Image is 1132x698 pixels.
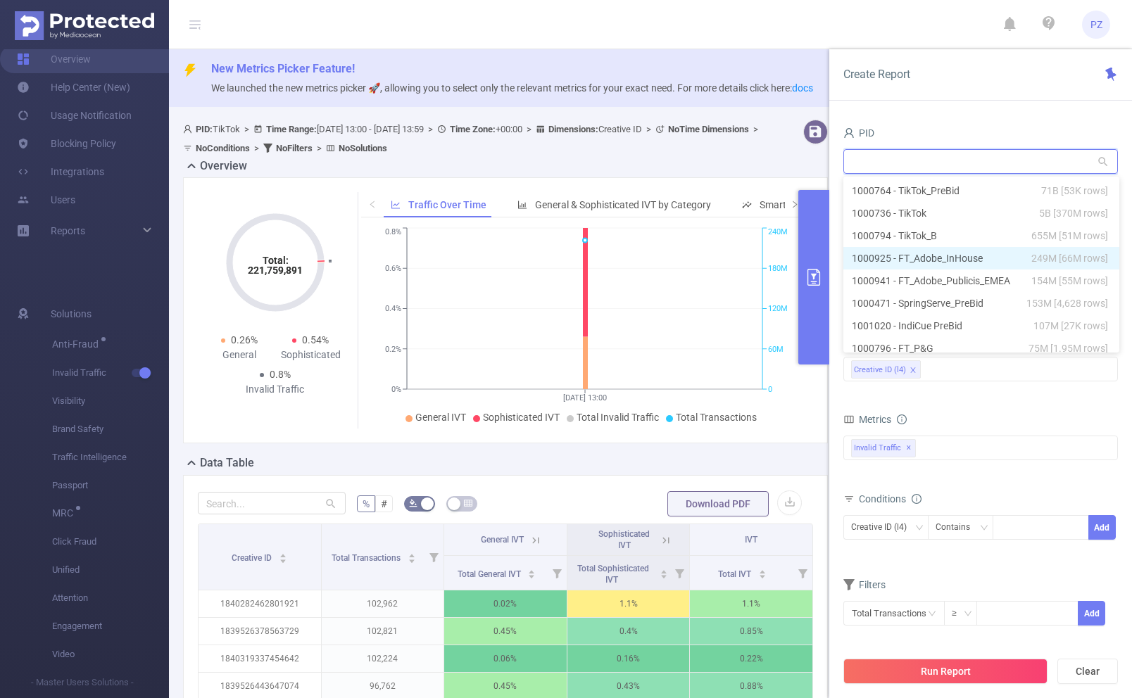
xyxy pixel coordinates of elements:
li: 1001020 - IndiCue PreBid [843,315,1119,337]
span: Click Fraud [52,528,169,556]
span: General IVT [415,412,466,423]
span: > [424,124,437,134]
span: MRC [52,508,78,518]
tspan: 0 [768,385,772,394]
i: icon: thunderbolt [183,63,197,77]
span: > [313,143,326,153]
span: Invalid Traffic [851,439,916,457]
div: Sort [408,552,416,560]
i: icon: down [980,523,988,533]
span: Create Report [843,68,910,81]
a: Integrations [17,158,104,186]
span: TikTok [DATE] 13:00 - [DATE] 13:59 +00:00 [183,124,762,153]
span: Unified [52,556,169,584]
i: icon: caret-up [528,568,536,572]
span: General & Sophisticated IVT by Category [535,199,711,210]
span: Total General IVT [458,569,523,579]
span: Passport [52,471,169,500]
span: Metrics [843,414,891,425]
div: Creative ID (l4) [851,516,917,539]
span: 0.26% [231,334,258,345]
a: Blocking Policy [17,129,116,158]
p: 0.4% [567,618,690,645]
input: Search... [198,492,346,514]
span: Creative ID [548,124,642,134]
p: 1840319337454642 [199,645,321,672]
a: Reports [51,217,85,245]
button: Clear [1057,659,1118,684]
li: 1000941 - FT_Adobe_Publicis_EMEA [843,269,1119,292]
span: Solutions [51,300,92,328]
p: 0.06% [444,645,567,672]
i: Filter menu [424,524,444,590]
i: Filter menu [669,556,689,590]
i: icon: user [843,127,855,139]
span: > [240,124,253,134]
li: 1000736 - TikTok [843,202,1119,224]
div: Contains [936,516,980,539]
h2: Overview [200,158,247,174]
i: icon: caret-down [660,573,668,577]
a: Users [17,186,75,214]
i: icon: caret-up [759,568,767,572]
span: PZ [1090,11,1102,39]
i: icon: caret-down [408,557,415,561]
li: 1000796 - FT_P&G [843,337,1119,360]
p: 102,224 [322,645,444,672]
span: Conditions [859,493,922,505]
span: 0.54% [302,334,329,345]
div: Sophisticated [275,348,347,362]
span: Smart Agent [760,199,815,210]
span: > [642,124,655,134]
span: Invalid Traffic [52,359,169,387]
b: Time Range: [266,124,317,134]
a: docs [792,82,813,94]
div: Sort [660,568,668,576]
b: Dimensions : [548,124,598,134]
span: 153M [4,628 rows] [1026,296,1108,311]
span: Total Invalid Traffic [577,412,659,423]
i: icon: down [915,523,924,533]
i: icon: table [464,499,472,507]
span: > [250,143,263,153]
b: No Conditions [196,143,250,153]
span: 71B [53K rows] [1041,183,1108,198]
img: Protected Media [15,11,154,40]
i: icon: bar-chart [517,200,527,210]
b: PID: [196,124,213,134]
i: icon: left [368,200,377,208]
h2: Data Table [200,455,254,471]
li: 1000471 - SpringServe_PreBid [843,292,1119,315]
div: Creative ID (l4) [854,361,906,379]
span: Reports [51,225,85,236]
p: 0.16% [567,645,690,672]
p: 102,821 [322,618,444,645]
tspan: Total: [262,255,288,266]
tspan: 180M [768,264,788,273]
span: ✕ [906,440,912,457]
span: Total IVT [718,569,753,579]
span: % [363,498,370,509]
i: icon: line-chart [391,200,401,210]
span: We launched the new metrics picker 🚀, allowing you to select only the relevant metrics for your e... [211,82,813,94]
a: Usage Notification [17,101,132,129]
i: icon: right [791,200,799,208]
a: Help Center (New) [17,73,130,101]
tspan: 240M [768,228,788,237]
span: IVT [745,535,757,545]
span: Video [52,640,169,668]
span: # [381,498,387,509]
span: Total Transactions [676,412,757,423]
tspan: 0.6% [385,264,401,273]
span: Filters [843,579,886,590]
span: 107M [27K rows] [1033,318,1108,334]
i: icon: caret-down [528,573,536,577]
button: Run Report [843,659,1048,684]
div: ≥ [952,602,967,625]
div: Sort [279,552,287,560]
span: New Metrics Picker Feature! [211,62,355,75]
span: Brand Safety [52,415,169,443]
tspan: 0.8% [385,228,401,237]
div: Sort [758,568,767,576]
div: Invalid Traffic [239,382,311,397]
